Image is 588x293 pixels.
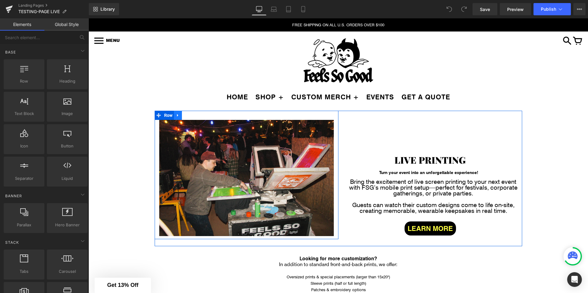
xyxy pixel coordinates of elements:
a: Laptop [266,3,281,15]
span: Icon [6,143,43,149]
span: Heading [49,78,86,84]
a: MENU [6,20,31,25]
span: LIVE PRINTING [306,135,377,148]
button: Redo [458,3,470,15]
a: Mobile [296,3,311,15]
a: LEARN MORE [316,203,367,217]
a: Global Style [44,18,89,31]
div: Open Intercom Messenger [567,272,582,287]
ul: Secondary [9,72,490,83]
span: Separator [6,175,43,182]
img: Feels So Good [212,18,288,67]
span: LEARN MORE [319,206,364,214]
span: Oversized prints & special placements (larger than 15x20") [198,256,302,261]
span: Banner [5,193,23,199]
button: Publish [533,3,571,15]
span: Row [74,92,86,102]
a: HOME [138,74,160,83]
span: Tabs [6,268,43,275]
span: Row [6,78,43,84]
span: TESTING-PAGE LIVE [18,9,60,14]
span: Carousel [49,268,86,275]
a: CUSTOM MERCH + [203,74,270,83]
span: Hero Banner [49,222,86,228]
span: Parallax [6,222,43,228]
a: New Library [89,3,119,15]
button: Undo [443,3,455,15]
strong: Looking for more customization? [211,236,288,243]
span: MENU [17,20,31,25]
a: Landing Pages [18,3,89,8]
a: Expand / Collapse [85,92,93,102]
span: Image [49,110,86,117]
span: Patches & embroidery options [223,269,277,274]
a: Desktop [252,3,266,15]
a: GET A QUOTE [313,74,362,83]
a: LIVE PRINTING [303,113,380,148]
span: Save [480,6,490,13]
a: Tablet [281,3,296,15]
a: EVENTS [278,74,306,83]
span: Publish [541,7,556,12]
span: Turn your event into an unforgettable experience! [291,151,390,157]
a: Preview [500,3,531,15]
span: Stack [5,239,20,245]
span: Button [49,143,86,149]
span: Text Block [6,110,43,117]
a: SHOP + [167,74,195,83]
span: Library [100,6,115,12]
p: Guests can watch their custom designs come to life on-site, creating memorable, wearable keepsake... [261,184,429,195]
span: Sleeve prints (half or full length) [222,262,278,267]
span: Liquid [49,175,86,182]
span: Preview [507,6,524,13]
span: Base [5,49,17,55]
p: In addition to standard front-and-back prints, we offer: [71,237,429,249]
button: More [573,3,586,15]
p: Bring the excitement of live screen printing to your next event with FSG’s mobile print setup—per... [261,160,429,178]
